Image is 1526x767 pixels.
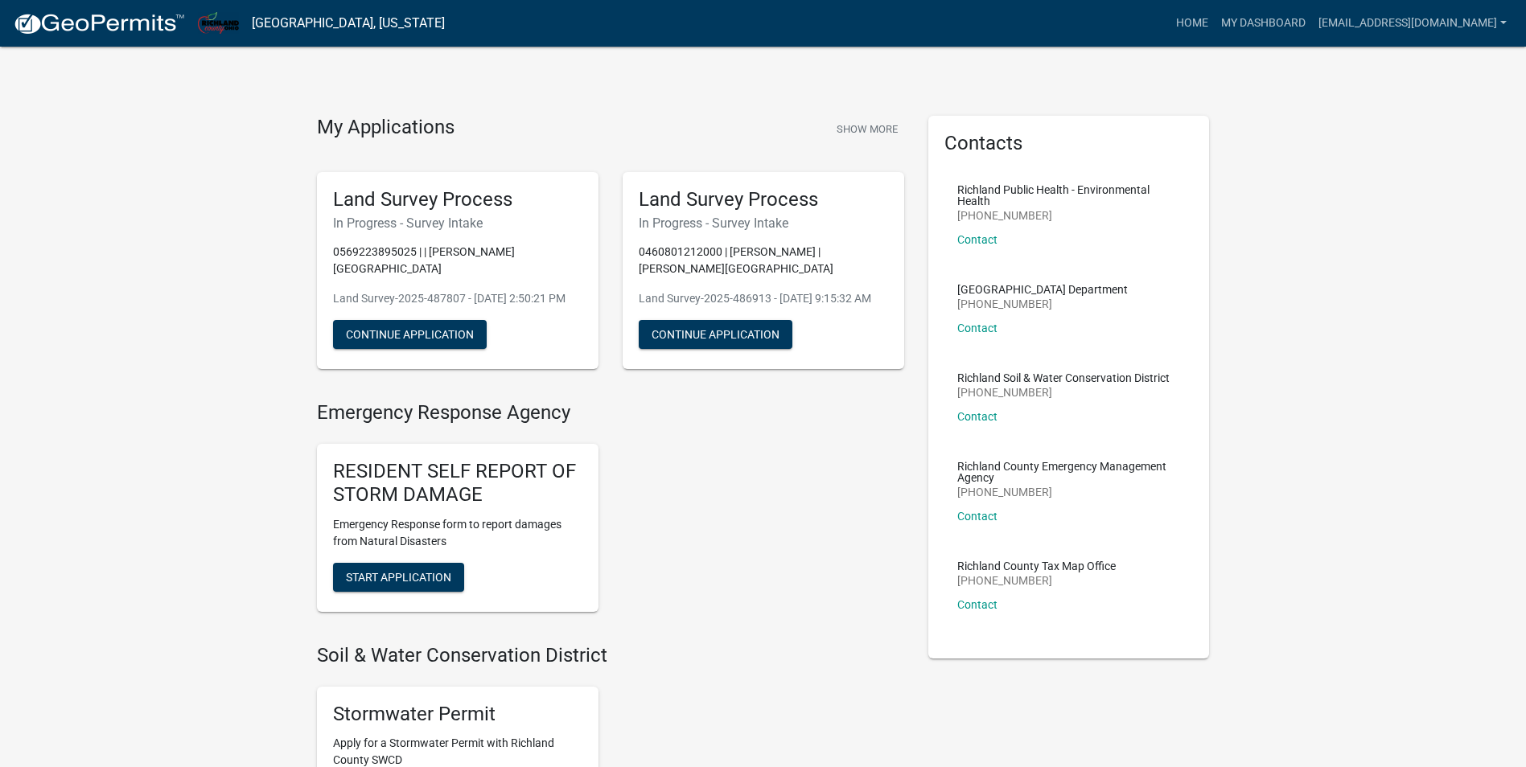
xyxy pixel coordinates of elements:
p: [PHONE_NUMBER] [957,387,1170,398]
h5: Stormwater Permit [333,703,582,726]
a: Home [1170,8,1215,39]
a: Contact [957,510,997,523]
span: Start Application [346,570,451,583]
p: Emergency Response form to report damages from Natural Disasters [333,516,582,550]
p: Richland County Emergency Management Agency [957,461,1181,483]
a: [GEOGRAPHIC_DATA], [US_STATE] [252,10,445,37]
p: Richland Public Health - Environmental Health [957,184,1181,207]
p: [PHONE_NUMBER] [957,210,1181,221]
a: Contact [957,410,997,423]
a: My Dashboard [1215,8,1312,39]
h5: Land Survey Process [333,188,582,211]
button: Continue Application [333,320,487,349]
button: Continue Application [639,320,792,349]
h5: Land Survey Process [639,188,888,211]
h5: RESIDENT SELF REPORT OF STORM DAMAGE [333,460,582,507]
h6: In Progress - Survey Intake [333,215,582,231]
p: [PHONE_NUMBER] [957,298,1128,310]
p: Land Survey-2025-486913 - [DATE] 9:15:32 AM [639,290,888,307]
p: 0569223895025 | | [PERSON_NAME][GEOGRAPHIC_DATA] [333,244,582,277]
p: Richland Soil & Water Conservation District [957,372,1170,383]
a: Contact [957,233,997,246]
img: Richland County, Ohio [198,12,239,34]
button: Show More [830,116,904,142]
p: [GEOGRAPHIC_DATA] Department [957,284,1128,295]
h5: Contacts [944,132,1194,155]
a: [EMAIL_ADDRESS][DOMAIN_NAME] [1312,8,1513,39]
p: Land Survey-2025-487807 - [DATE] 2:50:21 PM [333,290,582,307]
a: Contact [957,322,997,334]
h6: In Progress - Survey Intake [639,215,888,231]
button: Start Application [333,563,464,592]
h4: My Applications [317,116,455,140]
h4: Soil & Water Conservation District [317,644,904,667]
p: [PHONE_NUMBER] [957,575,1116,586]
p: [PHONE_NUMBER] [957,486,1181,498]
a: Contact [957,598,997,611]
p: 0460801212000 | [PERSON_NAME] | [PERSON_NAME][GEOGRAPHIC_DATA] [639,244,888,277]
p: Richland County Tax Map Office [957,560,1116,572]
h4: Emergency Response Agency [317,401,904,425]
